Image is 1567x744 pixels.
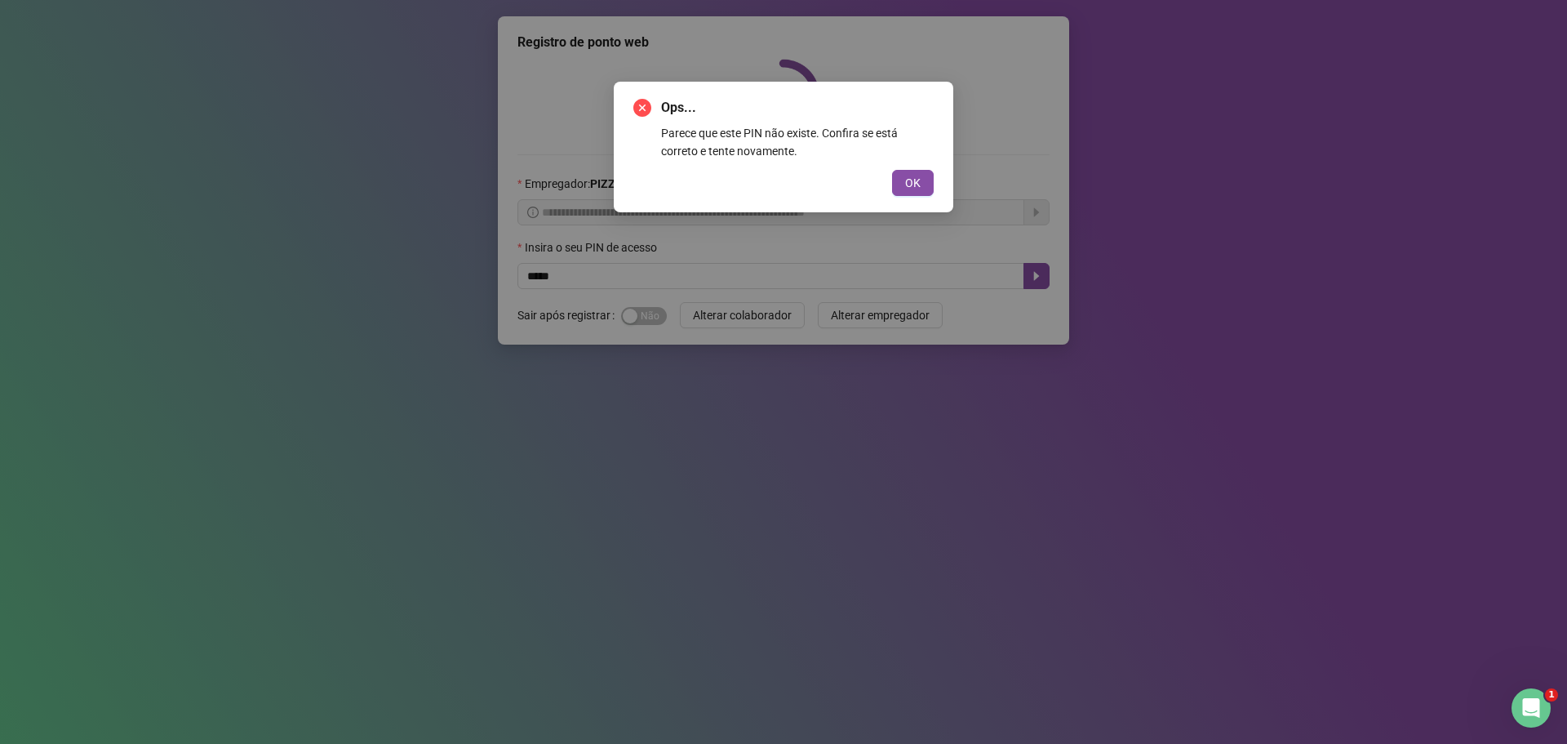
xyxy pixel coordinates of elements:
[1545,688,1558,702] span: 1
[661,98,934,118] span: Ops...
[1512,688,1551,728] iframe: Intercom live chat
[633,99,651,117] span: close-circle
[892,170,934,196] button: OK
[905,174,921,192] span: OK
[661,124,934,160] div: Parece que este PIN não existe. Confira se está correto e tente novamente.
